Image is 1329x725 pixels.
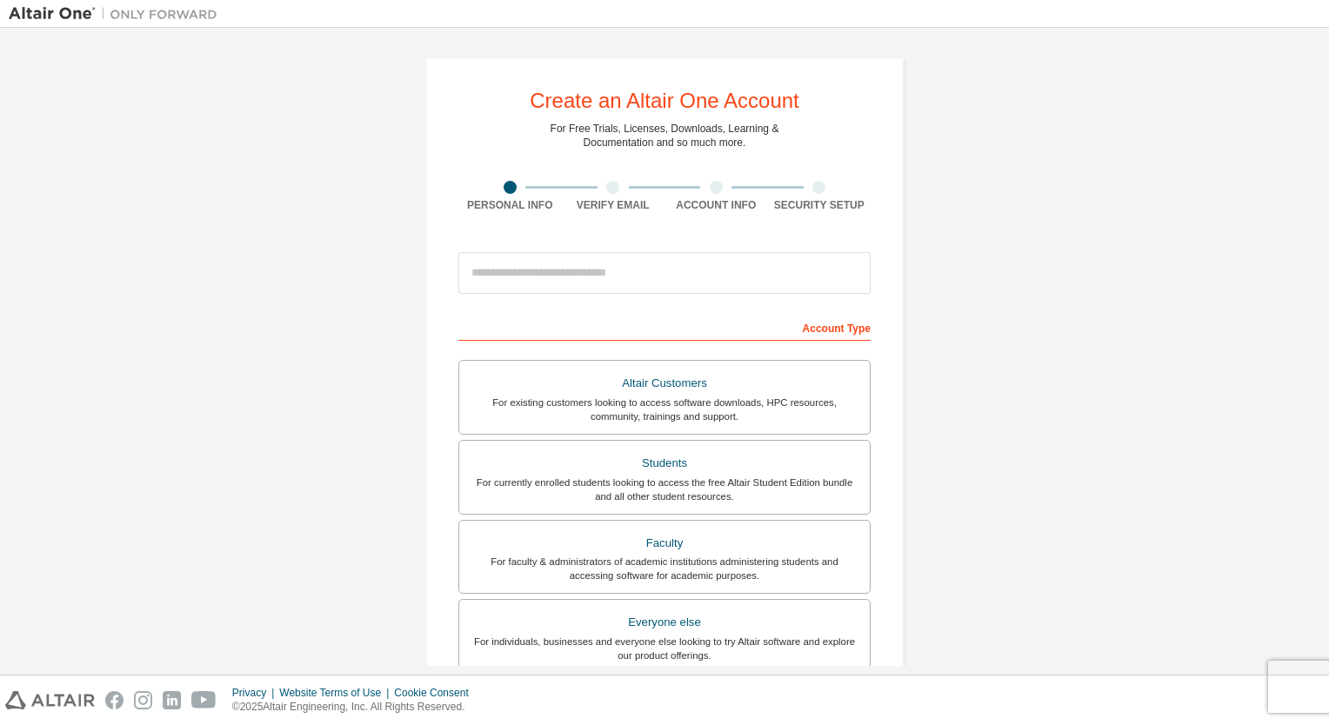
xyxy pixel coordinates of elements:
[105,691,124,709] img: facebook.svg
[9,5,226,23] img: Altair One
[664,198,768,212] div: Account Info
[470,451,859,476] div: Students
[458,313,871,341] div: Account Type
[134,691,152,709] img: instagram.svg
[562,198,665,212] div: Verify Email
[394,686,478,700] div: Cookie Consent
[232,686,279,700] div: Privacy
[470,635,859,662] div: For individuals, businesses and everyone else looking to try Altair software and explore our prod...
[163,691,181,709] img: linkedin.svg
[470,396,859,423] div: For existing customers looking to access software downloads, HPC resources, community, trainings ...
[470,555,859,582] div: For faculty & administrators of academic institutions administering students and accessing softwa...
[191,691,217,709] img: youtube.svg
[470,371,859,396] div: Altair Customers
[5,691,95,709] img: altair_logo.svg
[470,531,859,555] div: Faculty
[768,198,872,212] div: Security Setup
[551,122,779,150] div: For Free Trials, Licenses, Downloads, Learning & Documentation and so much more.
[470,610,859,635] div: Everyone else
[530,90,799,111] div: Create an Altair One Account
[279,686,394,700] div: Website Terms of Use
[458,198,562,212] div: Personal Info
[232,700,479,715] p: © 2025 Altair Engineering, Inc. All Rights Reserved.
[470,476,859,503] div: For currently enrolled students looking to access the free Altair Student Edition bundle and all ...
